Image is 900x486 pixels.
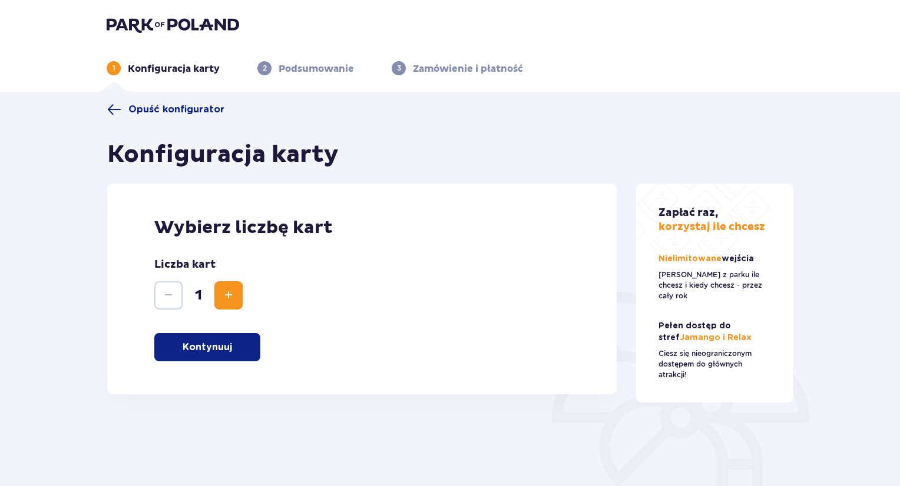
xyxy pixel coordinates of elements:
[263,63,267,74] p: 2
[413,62,523,75] p: Zamówienie i płatność
[154,258,216,272] p: Liczba kart
[154,333,260,361] button: Kontynuuj
[128,62,220,75] p: Konfiguracja karty
[722,255,754,263] span: wejścia
[659,269,772,301] p: [PERSON_NAME] z parku ile chcesz i kiedy chcesz - przez cały rok
[659,206,765,234] p: korzystaj ile chcesz
[113,63,115,74] p: 1
[659,348,772,380] p: Ciesz się nieograniczonym dostępem do głównych atrakcji!
[397,63,401,74] p: 3
[279,62,354,75] p: Podsumowanie
[154,281,183,309] button: Decrease
[659,253,756,265] p: Nielimitowane
[128,103,224,116] span: Opuść konfigurator
[183,341,232,354] p: Kontynuuj
[185,287,212,304] span: 1
[659,320,772,344] p: Jamango i Relax
[154,217,570,239] p: Wybierz liczbę kart
[214,281,243,309] button: Increase
[659,206,718,219] span: Zapłać raz,
[107,140,339,169] h1: Konfiguracja karty
[659,322,731,342] span: Pełen dostęp do stref
[107,16,239,33] img: Park of Poland logo
[107,102,224,116] a: Opuść konfigurator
